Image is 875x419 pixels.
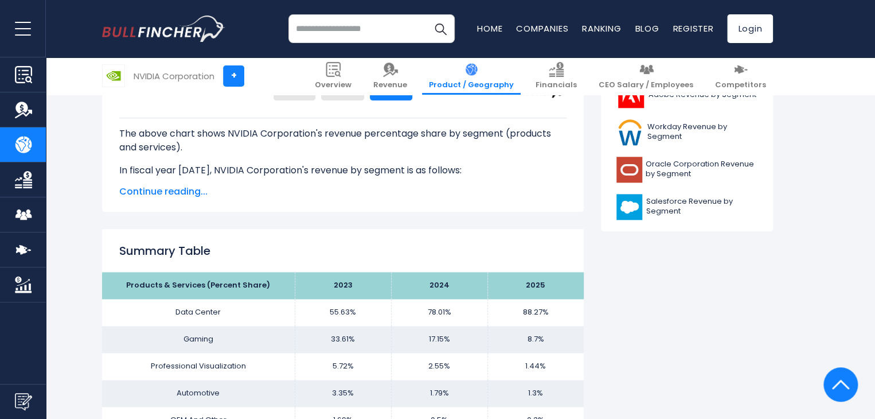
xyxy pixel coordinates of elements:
img: ORCL logo [616,157,642,183]
th: 2023 [295,272,391,299]
h2: Summary Table [119,242,567,259]
a: Home [477,22,502,34]
td: 1.3% [487,380,584,407]
span: Continue reading... [119,185,567,199]
img: ADBE logo [616,82,645,108]
td: 3.35% [295,380,391,407]
a: Ranking [582,22,621,34]
a: Companies [516,22,568,34]
th: 2025 [487,272,584,299]
p: In fiscal year [DATE], NVIDIA Corporation's revenue by segment is as follows: [119,164,567,177]
img: NVDA logo [103,65,124,87]
a: Oracle Corporation Revenue by Segment [610,154,764,185]
span: Workday Revenue by Segment [647,122,757,142]
td: 1.44% [487,353,584,380]
td: Professional Visualization [102,353,295,380]
td: 17.15% [391,326,487,353]
td: Data Center [102,299,295,326]
td: 88.27% [487,299,584,326]
a: + [223,65,244,87]
div: The for NVIDIA Corporation is the Data Center, which represents 88.27% of its total revenue. The ... [119,118,567,324]
td: Automotive [102,380,295,407]
td: 5.72% [295,353,391,380]
span: Salesforce Revenue by Segment [646,197,757,216]
a: Competitors [708,57,773,95]
td: 1.79% [391,380,487,407]
img: WDAY logo [616,119,644,145]
td: 33.61% [295,326,391,353]
a: Login [727,14,773,43]
span: Overview [315,80,351,90]
span: Oracle Corporation Revenue by Segment [646,160,757,179]
a: Revenue [366,57,414,95]
a: Blog [635,22,659,34]
img: CRM logo [616,194,642,220]
button: Search [426,14,455,43]
a: Go to homepage [102,15,225,42]
span: Financials [536,80,577,90]
a: Overview [308,57,358,95]
span: Competitors [715,80,766,90]
p: The above chart shows NVIDIA Corporation's revenue percentage share by segment (products and serv... [119,127,567,154]
a: Register [673,22,713,34]
td: Gaming [102,326,295,353]
a: Product / Geography [422,57,521,95]
span: Adobe Revenue by Segment [649,90,756,100]
span: Product / Geography [429,80,514,90]
td: 55.63% [295,299,391,326]
th: Products & Services (Percent Share) [102,272,295,299]
a: Salesforce Revenue by Segment [610,191,764,223]
a: Adobe Revenue by Segment [610,79,764,111]
span: Revenue [373,80,407,90]
img: bullfincher logo [102,15,225,42]
td: 8.7% [487,326,584,353]
td: 2.55% [391,353,487,380]
a: Workday Revenue by Segment [610,117,764,148]
div: NVIDIA Corporation [134,69,214,83]
th: 2024 [391,272,487,299]
td: 78.01% [391,299,487,326]
span: CEO Salary / Employees [599,80,693,90]
a: Financials [529,57,584,95]
a: CEO Salary / Employees [592,57,700,95]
